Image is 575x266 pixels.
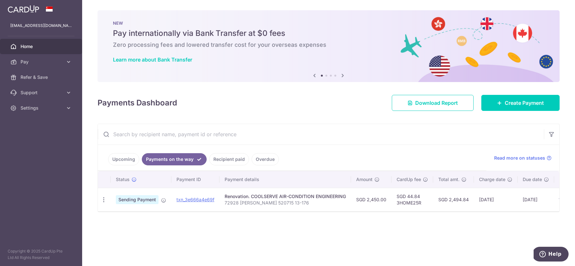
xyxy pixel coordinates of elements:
[505,99,544,107] span: Create Payment
[21,89,63,96] span: Support
[225,193,346,200] div: Renovation. COOLSERVE AIR-CONDITION ENGINEERING
[209,153,249,165] a: Recipient paid
[523,176,542,183] span: Due date
[113,56,192,63] a: Learn more about Bank Transfer
[474,188,518,211] td: [DATE]
[10,22,72,29] p: [EMAIL_ADDRESS][DOMAIN_NAME]
[356,176,373,183] span: Amount
[438,176,459,183] span: Total amt.
[415,99,458,107] span: Download Report
[113,28,544,38] h5: Pay internationally via Bank Transfer at $0 fees
[8,5,39,13] img: CardUp
[534,247,569,263] iframe: Opens a widget where you can find more information
[116,195,159,204] span: Sending Payment
[433,188,474,211] td: SGD 2,494.84
[21,105,63,111] span: Settings
[391,188,433,211] td: SGD 44.84 3HOME25R
[518,188,554,211] td: [DATE]
[392,95,474,111] a: Download Report
[481,95,560,111] a: Create Payment
[494,155,545,161] span: Read more on statuses
[98,10,560,82] img: Bank transfer banner
[252,153,279,165] a: Overdue
[113,21,544,26] p: NEW
[21,59,63,65] span: Pay
[21,43,63,50] span: Home
[225,200,346,206] p: 72928 [PERSON_NAME] 520715 13-176
[176,197,214,202] a: txn_3e666a4e69f
[98,124,544,145] input: Search by recipient name, payment id or reference
[479,176,505,183] span: Charge date
[171,171,219,188] th: Payment ID
[397,176,421,183] span: CardUp fee
[219,171,351,188] th: Payment details
[108,153,139,165] a: Upcoming
[351,188,391,211] td: SGD 2,450.00
[98,97,177,109] h4: Payments Dashboard
[494,155,552,161] a: Read more on statuses
[556,196,569,204] img: Bank Card
[142,153,207,165] a: Payments on the way
[116,176,130,183] span: Status
[113,41,544,49] h6: Zero processing fees and lowered transfer cost for your overseas expenses
[21,74,63,80] span: Refer & Save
